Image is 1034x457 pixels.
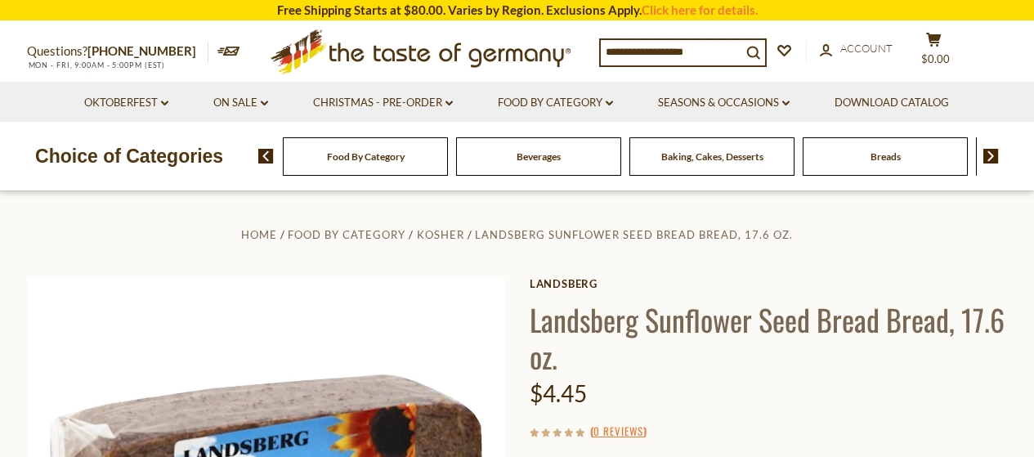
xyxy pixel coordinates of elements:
a: Baking, Cakes, Desserts [661,150,763,163]
span: MON - FRI, 9:00AM - 5:00PM (EST) [27,60,166,69]
span: ( ) [590,423,647,439]
a: Landsberg [530,277,1008,290]
a: Food By Category [498,94,613,112]
img: next arrow [983,149,999,164]
a: Download Catalog [835,94,949,112]
a: Christmas - PRE-ORDER [313,94,453,112]
a: Seasons & Occasions [658,94,790,112]
button: $0.00 [910,32,959,73]
h1: Landsberg Sunflower Seed Bread Bread, 17.6 oz. [530,301,1008,374]
a: Home [241,228,277,241]
span: $0.00 [921,52,950,65]
p: Questions? [27,41,208,62]
a: Account [820,40,893,58]
a: Beverages [517,150,561,163]
a: Oktoberfest [84,94,168,112]
a: Kosher [417,228,464,241]
a: Click here for details. [642,2,758,17]
a: Food By Category [327,150,405,163]
a: Landsberg Sunflower Seed Bread Bread, 17.6 oz. [475,228,793,241]
a: [PHONE_NUMBER] [87,43,196,58]
img: previous arrow [258,149,274,164]
span: $4.45 [530,379,587,407]
span: Account [840,42,893,55]
a: Food By Category [288,228,405,241]
a: On Sale [213,94,268,112]
a: Breads [871,150,901,163]
a: 0 Reviews [593,423,643,441]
